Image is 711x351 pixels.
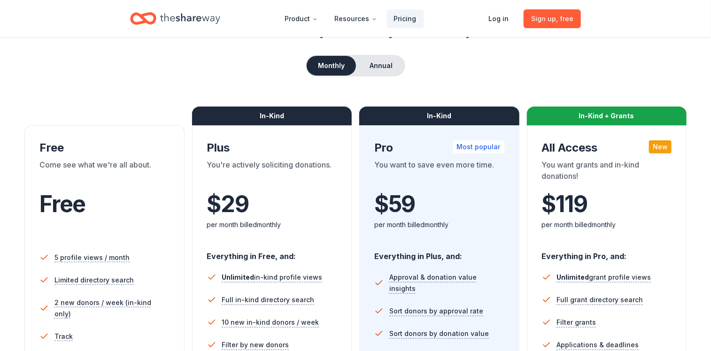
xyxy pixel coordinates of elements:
[327,9,385,28] button: Resources
[222,294,315,305] span: Full in-kind directory search
[557,273,589,281] span: Unlimited
[207,159,337,185] div: You're actively soliciting donations.
[542,140,672,155] div: All Access
[54,252,130,263] span: 5 profile views / month
[54,331,73,342] span: Track
[389,305,483,317] span: Sort donors by approval rate
[374,243,504,262] div: Everything in Plus, and:
[278,9,325,28] button: Product
[374,140,504,155] div: Pro
[54,297,170,320] span: 2 new donors / week (in-kind only)
[207,191,249,217] span: $ 29
[39,159,170,185] div: Come see what we're all about.
[557,273,651,281] span: grant profile views
[453,140,504,153] div: Most popular
[307,56,356,76] button: Monthly
[222,273,255,281] span: Unlimited
[192,107,352,125] div: In-Kind
[358,56,404,76] button: Annual
[649,140,672,153] div: New
[222,317,319,328] span: 10 new in-kind donors / week
[130,8,220,30] a: Home
[542,219,672,230] div: per month billed monthly
[39,190,85,218] span: Free
[278,8,424,30] nav: Main
[222,339,289,351] span: Filter by new donors
[39,140,170,155] div: Free
[374,219,504,230] div: per month billed monthly
[542,243,672,262] div: Everything in Pro, and:
[527,107,687,125] div: In-Kind + Grants
[222,273,323,281] span: in-kind profile views
[386,9,424,28] a: Pricing
[542,191,587,217] span: $ 119
[389,328,489,339] span: Sort donors by donation value
[54,275,134,286] span: Limited directory search
[481,9,516,28] a: Log in
[207,219,337,230] div: per month billed monthly
[557,339,639,351] span: Applications & deadlines
[207,243,337,262] div: Everything in Free, and:
[207,140,337,155] div: Plus
[374,191,415,217] span: $ 59
[389,272,504,294] span: Approval & donation value insights
[557,294,643,305] span: Full grant directory search
[374,159,504,185] div: You want to save even more time.
[524,9,581,28] a: Sign up, free
[556,15,573,23] span: , free
[531,13,573,24] span: Sign up
[542,159,672,185] div: You want grants and in-kind donations!
[557,317,596,328] span: Filter grants
[359,107,519,125] div: In-Kind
